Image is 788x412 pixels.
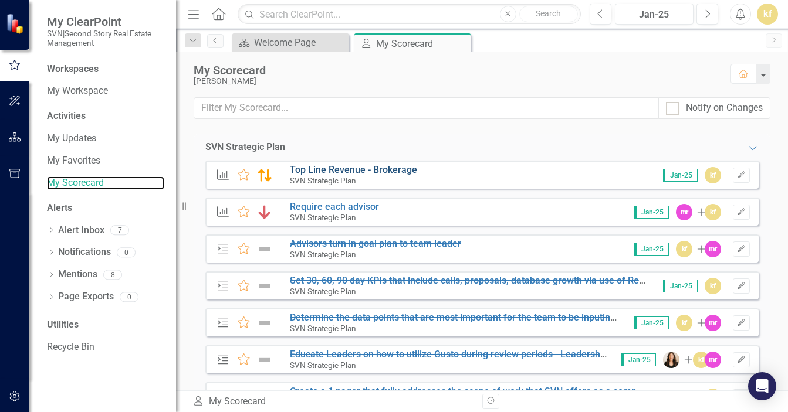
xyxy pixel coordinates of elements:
div: Workspaces [47,63,99,76]
div: mr [705,241,721,257]
div: Activities [47,110,164,123]
img: ClearPoint Strategy [6,13,26,34]
div: mr [705,315,721,331]
span: Search [536,9,561,18]
div: [PERSON_NAME] [194,77,719,86]
a: Require each advisor [290,201,379,212]
div: My Scorecard [376,36,468,51]
img: Below Plan [257,205,272,219]
div: kf [705,278,721,294]
small: SVN Strategic Plan [290,213,356,222]
span: Jan-25 [634,316,669,329]
span: My ClearPoint [47,15,164,29]
a: Alert Inbox [58,224,104,237]
div: kf [705,204,721,220]
button: Search [519,6,578,22]
button: Jan-25 [615,4,694,25]
a: My Favorites [47,154,164,168]
span: Jan-25 [634,206,669,219]
img: Not Defined [257,242,272,256]
a: Welcome Page [235,35,346,50]
div: Jan-25 [619,8,689,22]
div: 7 [110,226,129,236]
span: Jan-25 [663,280,698,292]
div: SVN Strategic Plan [205,141,285,154]
input: Search ClearPoint... [238,4,581,25]
div: kf [705,167,721,183]
a: Top Line Revenue - Brokerage [290,164,417,175]
div: Welcome Page [254,35,346,50]
a: Mentions [58,268,97,281]
a: Set 30, 60, 90 day KPIs that include calls, proposals, database growth via use of Realnex [290,275,662,286]
span: Jan-25 [663,169,698,182]
img: Not Defined [257,353,272,367]
small: SVN Strategic Plan [290,287,356,296]
img: Not Defined [257,390,272,404]
small: SVN Strategic Plan [290,324,356,333]
span: Jan-25 [634,243,669,256]
a: Recycle Bin [47,341,164,354]
div: My Scorecard [192,395,474,408]
div: Open Intercom Messenger [748,372,776,400]
div: kf [676,315,692,331]
a: My Updates [47,132,164,145]
a: Advisors turn in goal plan to team leader [290,238,461,249]
div: Utilities [47,318,164,332]
small: SVN Strategic Plan [290,360,356,370]
a: Notifications [58,246,111,259]
div: Alerts [47,202,164,215]
img: Caution [257,168,272,182]
a: Determine the data points that are most important for the team to be inputing into CRM [290,312,656,323]
div: kf [676,241,692,257]
span: Jan-25 [621,353,656,366]
button: kf [757,4,778,25]
div: mr [705,352,721,368]
div: mr [676,204,692,220]
img: Kristen Hodge [663,352,679,368]
div: 0 [120,292,138,302]
input: Filter My Scorecard... [194,97,659,119]
div: 8 [103,270,122,280]
small: SVN Strategic Plan [290,250,356,259]
div: My Scorecard [194,64,719,77]
div: kf [705,389,721,405]
img: Not Defined [257,316,272,330]
a: Page Exports [58,290,114,304]
small: SVN|Second Story Real Estate Management [47,29,164,48]
small: SVN Strategic Plan [290,176,356,185]
a: My Workspace [47,84,164,98]
div: Notify on Changes [686,101,763,115]
div: kf [693,352,709,368]
a: My Scorecard [47,176,164,190]
img: Not Defined [257,279,272,293]
div: 0 [117,247,136,257]
a: Educate Leaders on how to utilize Gusto during review periods - Leadership training needed [290,349,677,360]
